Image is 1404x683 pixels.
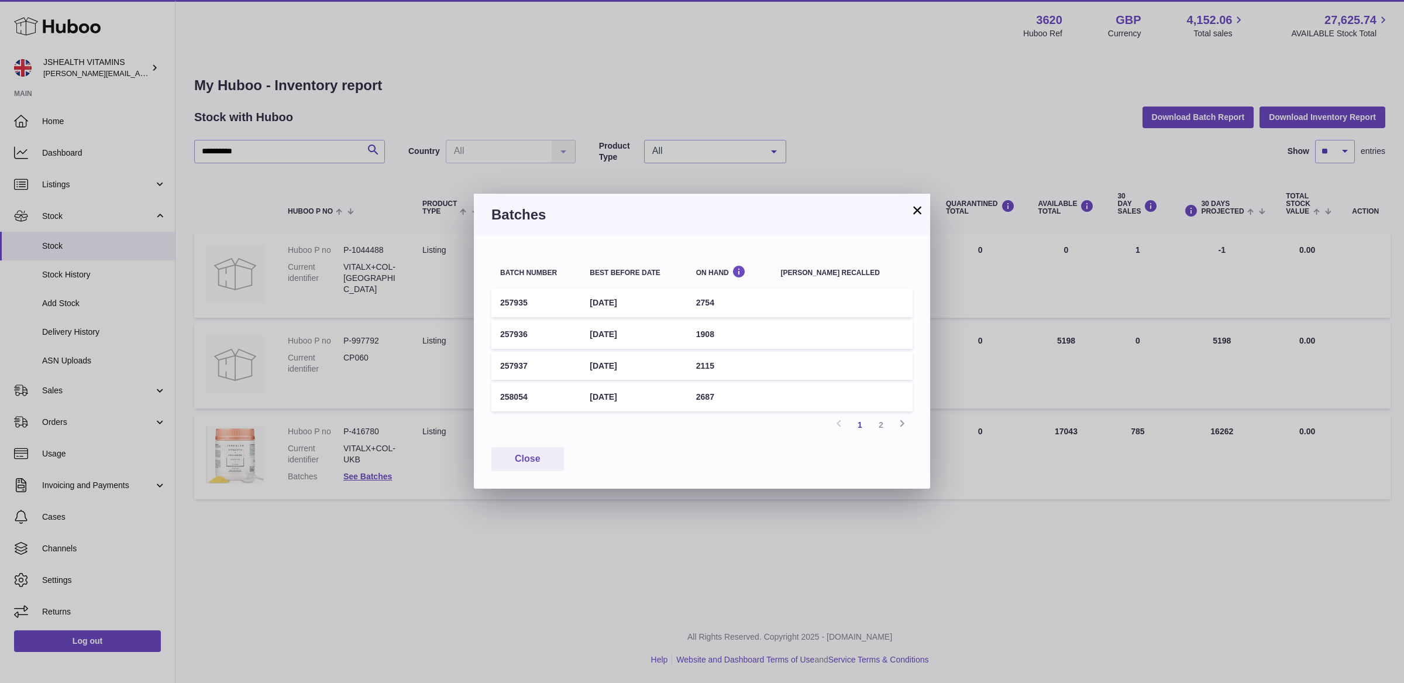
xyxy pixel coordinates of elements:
button: × [910,203,924,217]
td: 258054 [491,383,581,411]
td: 257935 [491,289,581,317]
button: Close [491,447,564,471]
div: [PERSON_NAME] recalled [781,269,904,277]
h3: Batches [491,205,913,224]
a: 1 [849,414,870,435]
td: [DATE] [581,289,687,317]
td: 2115 [687,352,772,380]
div: Best before date [590,269,678,277]
td: 257936 [491,320,581,349]
td: 2754 [687,289,772,317]
td: 257937 [491,352,581,380]
td: [DATE] [581,383,687,411]
a: 2 [870,414,892,435]
div: On Hand [696,265,763,276]
td: [DATE] [581,352,687,380]
td: 2687 [687,383,772,411]
div: Batch number [500,269,572,277]
td: 1908 [687,320,772,349]
td: [DATE] [581,320,687,349]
